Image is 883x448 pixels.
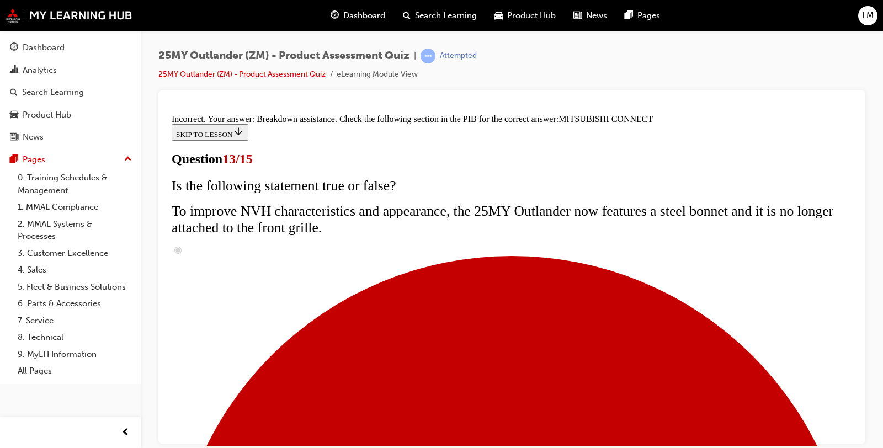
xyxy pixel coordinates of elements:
[415,9,477,22] span: Search Learning
[586,9,607,22] span: News
[343,9,385,22] span: Dashboard
[4,14,81,31] button: SKIP TO LESSON
[4,82,136,103] a: Search Learning
[337,68,418,81] li: eLearning Module View
[10,110,18,120] span: car-icon
[616,4,669,27] a: pages-iconPages
[13,362,136,380] a: All Pages
[23,41,65,54] div: Dashboard
[23,109,71,121] div: Product Hub
[13,279,136,296] a: 5. Fleet & Business Solutions
[10,132,18,142] span: news-icon
[23,64,57,77] div: Analytics
[13,245,136,262] a: 3. Customer Excellence
[4,35,136,150] button: DashboardAnalyticsSearch LearningProduct HubNews
[22,86,84,99] div: Search Learning
[403,9,411,23] span: search-icon
[23,153,45,166] div: Pages
[494,9,503,23] span: car-icon
[6,8,132,23] img: mmal
[13,169,136,199] a: 0. Training Schedules & Management
[414,50,416,62] span: |
[573,9,582,23] span: news-icon
[13,216,136,245] a: 2. MMAL Systems & Processes
[9,20,77,29] span: SKIP TO LESSON
[158,50,409,62] span: 25MY Outlander (ZM) - Product Assessment Quiz
[858,6,877,25] button: LM
[507,9,556,22] span: Product Hub
[4,60,136,81] a: Analytics
[565,4,616,27] a: news-iconNews
[486,4,565,27] a: car-iconProduct Hub
[394,4,486,27] a: search-iconSearch Learning
[13,346,136,363] a: 9. MyLH Information
[10,88,18,98] span: search-icon
[4,38,136,58] a: Dashboard
[637,9,660,22] span: Pages
[13,262,136,279] a: 4. Sales
[331,9,339,23] span: guage-icon
[4,105,136,125] a: Product Hub
[4,4,685,14] div: Incorrect. Your answer: Breakdown assistance. Check the following section in the PIB for the corr...
[440,51,477,61] div: Attempted
[13,312,136,329] a: 7. Service
[13,329,136,346] a: 8. Technical
[625,9,633,23] span: pages-icon
[13,295,136,312] a: 6. Parts & Accessories
[10,155,18,165] span: pages-icon
[4,150,136,170] button: Pages
[421,49,435,63] span: learningRecordVerb_ATTEMPT-icon
[124,152,132,167] span: up-icon
[10,66,18,76] span: chart-icon
[121,426,130,440] span: prev-icon
[23,131,44,143] div: News
[4,127,136,147] a: News
[158,70,326,79] a: 25MY Outlander (ZM) - Product Assessment Quiz
[10,43,18,53] span: guage-icon
[13,199,136,216] a: 1. MMAL Compliance
[862,9,874,22] span: LM
[322,4,394,27] a: guage-iconDashboard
